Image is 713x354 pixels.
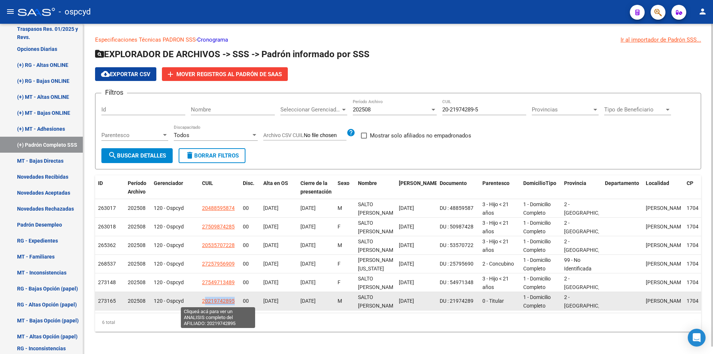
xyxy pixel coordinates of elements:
span: [DATE] [399,242,414,248]
span: 202508 [128,261,146,267]
div: 00 [243,278,257,287]
datatable-header-cell: Provincia [561,175,602,200]
span: [PERSON_NAME] [646,205,686,211]
span: [PERSON_NAME] [646,279,686,285]
div: 00 [243,260,257,268]
span: Sexo [338,180,349,186]
div: 00 [243,204,257,212]
span: M [338,242,342,248]
span: [DATE] [263,224,279,230]
a: Especificaciones Técnicas PADRON SSS [95,36,196,43]
span: 0 - Titular [482,298,504,304]
h3: Filtros [101,87,127,98]
mat-icon: delete [185,151,194,160]
span: 3 - Hijo < 21 años [482,238,509,253]
span: [DATE] [263,298,279,304]
datatable-header-cell: DomicilioTipo [520,175,561,200]
span: Período Archivo [128,180,146,195]
div: Open Intercom Messenger [688,329,706,347]
span: Exportar CSV [101,71,150,78]
datatable-header-cell: CUIL [199,175,240,200]
input: Archivo CSV CUIL [304,132,346,139]
datatable-header-cell: Cierre de la presentación [297,175,335,200]
span: [DATE] [399,279,414,285]
mat-icon: cloud_download [101,69,110,78]
datatable-header-cell: Disc. [240,175,260,200]
div: 00 [243,223,257,231]
span: M [338,298,342,304]
span: 1 - Domicilio Completo [523,276,551,290]
span: 20219742895 [202,298,235,304]
span: 1 - Domicilio Completo [523,201,551,216]
span: 20488595874 [202,205,235,211]
span: [PERSON_NAME] [646,242,686,248]
span: ID [98,180,103,186]
span: [DATE] [300,279,316,285]
span: CP [687,180,693,186]
span: 1 - Domicilio Completo [523,238,551,253]
mat-icon: add [166,70,175,79]
span: 2 - [GEOGRAPHIC_DATA] [564,201,614,216]
span: 268537 [98,261,116,267]
span: Parentesco [482,180,509,186]
span: 2 - [GEOGRAPHIC_DATA] [564,238,614,253]
span: Alta en OS [263,180,288,186]
datatable-header-cell: Localidad [643,175,684,200]
span: 1 - Domicilio Completo [523,294,551,309]
span: Nombre [358,180,377,186]
datatable-header-cell: Nombre [355,175,396,200]
span: Departamento [605,180,639,186]
span: CUIL [202,180,213,186]
mat-icon: menu [6,7,15,16]
button: Buscar Detalles [101,148,173,163]
span: DU : 21974289 [440,298,473,304]
datatable-header-cell: Sexo [335,175,355,200]
span: Cierre de la presentación [300,180,332,195]
button: Borrar Filtros [179,148,245,163]
span: Documento [440,180,467,186]
datatable-header-cell: CP [684,175,706,200]
span: 202508 [128,298,146,304]
span: DU : 53570722 [440,242,473,248]
span: 120 - Ospcyd [154,261,184,267]
span: Todos [174,132,189,139]
div: 1704 [687,278,703,287]
span: [DATE] [300,242,316,248]
span: 265362 [98,242,116,248]
span: 120 - Ospcyd [154,205,184,211]
span: 120 - Ospcyd [154,224,184,230]
span: [DATE] [300,224,316,230]
span: Localidad [646,180,669,186]
span: Provincia [564,180,586,186]
span: 3 - Hijo < 21 años [482,276,509,290]
span: DomicilioTipo [523,180,556,186]
div: 00 [243,297,257,305]
span: 2 - [GEOGRAPHIC_DATA] [564,276,614,290]
span: SALTO [PERSON_NAME] [358,294,398,309]
datatable-header-cell: Alta en OS [260,175,297,200]
span: [DATE] [263,242,279,248]
span: [DATE] [300,298,316,304]
span: Tipo de Beneficiario [604,106,664,113]
span: - ospcyd [59,4,91,20]
datatable-header-cell: Período Archivo [125,175,151,200]
datatable-header-cell: Parentesco [479,175,520,200]
span: DU : 25795690 [440,261,473,267]
span: [DATE] [263,261,279,267]
span: [PERSON_NAME] [646,261,686,267]
span: [PERSON_NAME]. [399,180,440,186]
div: 1704 [687,260,703,268]
div: 6 total [95,313,701,332]
span: 202508 [128,242,146,248]
button: Exportar CSV [95,67,156,81]
span: Disc. [243,180,254,186]
span: [DATE] [263,205,279,211]
span: Buscar Detalles [108,152,166,159]
span: SALTO [PERSON_NAME] [358,220,398,234]
span: F [338,224,341,230]
datatable-header-cell: ID [95,175,125,200]
span: Gerenciador [154,180,183,186]
mat-icon: search [108,151,117,160]
div: 1704 [687,241,703,250]
span: M [338,205,342,211]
